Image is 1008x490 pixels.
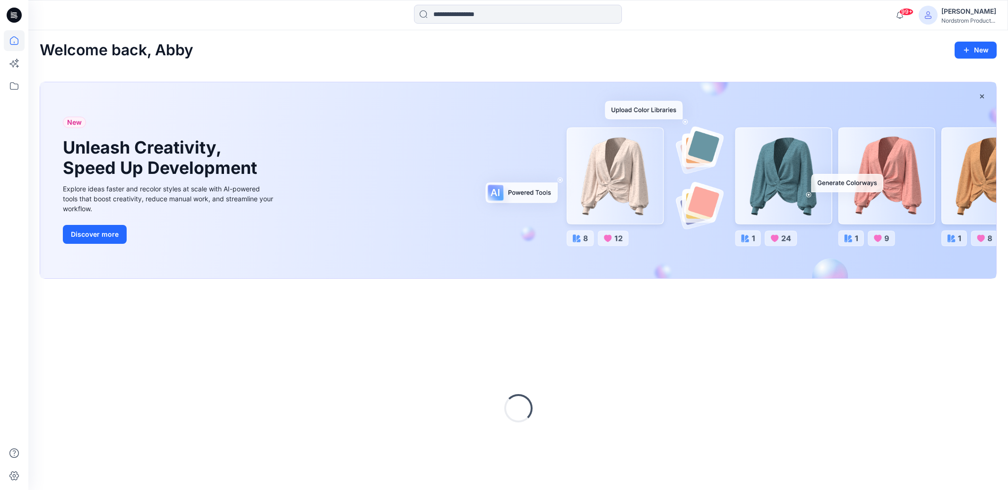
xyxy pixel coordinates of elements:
h1: Unleash Creativity, Speed Up Development [63,138,261,178]
button: Discover more [63,225,127,244]
div: [PERSON_NAME] [941,6,996,17]
div: Nordstrom Product... [941,17,996,24]
span: New [67,117,82,128]
button: New [955,42,997,59]
h2: Welcome back, Abby [40,42,193,59]
svg: avatar [924,11,932,19]
div: Explore ideas faster and recolor styles at scale with AI-powered tools that boost creativity, red... [63,184,276,214]
a: Discover more [63,225,276,244]
span: 99+ [899,8,913,16]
